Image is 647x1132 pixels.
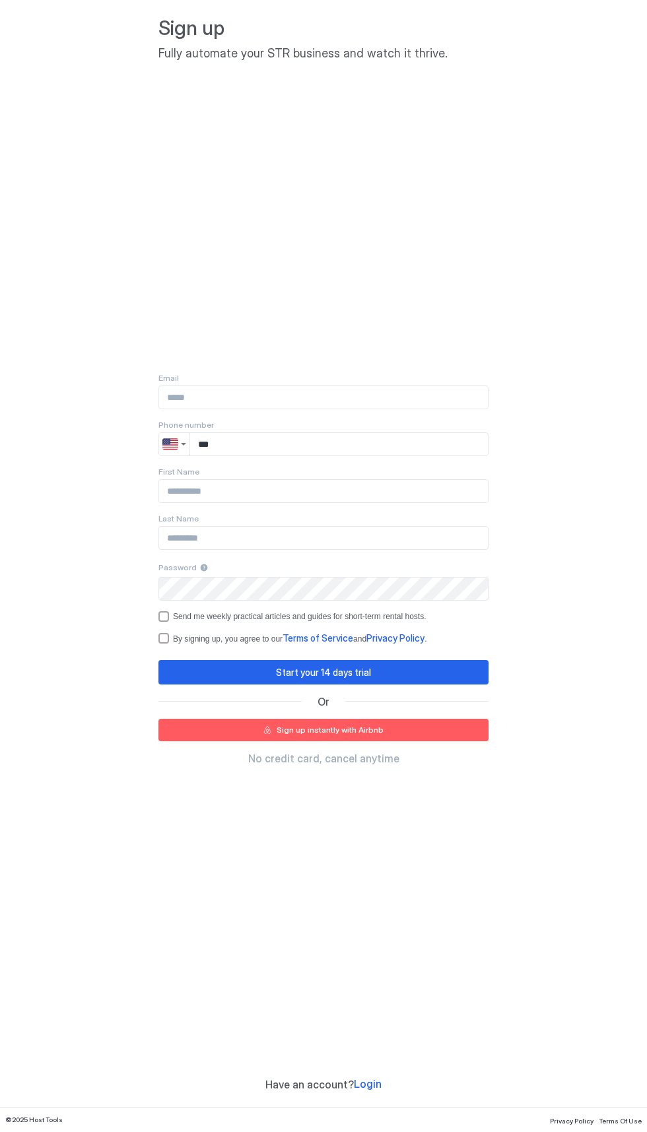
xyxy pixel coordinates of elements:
span: Or [318,695,329,708]
span: Privacy Policy [550,1117,594,1125]
input: Input Field [159,480,488,502]
a: Login [354,1077,382,1091]
span: Privacy Policy [366,632,425,644]
div: optOut [158,611,489,622]
span: Terms of Service [283,632,353,644]
a: Terms of Service [283,634,353,644]
span: © 2025 Host Tools [5,1115,63,1124]
a: Privacy Policy [550,1113,594,1127]
button: Start your 14 days trial [158,660,489,684]
input: Input Field [190,433,488,455]
input: Input Field [159,527,488,549]
span: Last Name [158,514,199,523]
input: Input Field [159,578,488,600]
span: First Name [158,467,199,477]
div: Sign up instantly with Airbnb [277,724,384,736]
button: Country selector [159,433,189,455]
span: Email [158,373,179,383]
span: Terms Of Use [599,1117,642,1125]
div: termsPrivacy [158,632,489,644]
span: No credit card, cancel anytime [248,752,399,765]
span: Fully automate your STR business and watch it thrive. [158,46,489,61]
div: Start your 14 days trial [276,665,371,679]
span: Phone number [158,420,214,430]
a: Privacy Policy [366,634,425,644]
a: Terms Of Use [599,1113,642,1127]
span: Sign up [158,16,489,41]
input: Input Field [159,386,488,409]
button: Sign up instantly with Airbnb [158,719,489,741]
div: By signing up, you agree to our and . [173,632,426,644]
span: Login [354,1077,382,1090]
div: Send me weekly practical articles and guides for short-term rental hosts. [173,612,426,621]
span: Password [158,562,197,572]
span: Have an account? [265,1078,354,1091]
